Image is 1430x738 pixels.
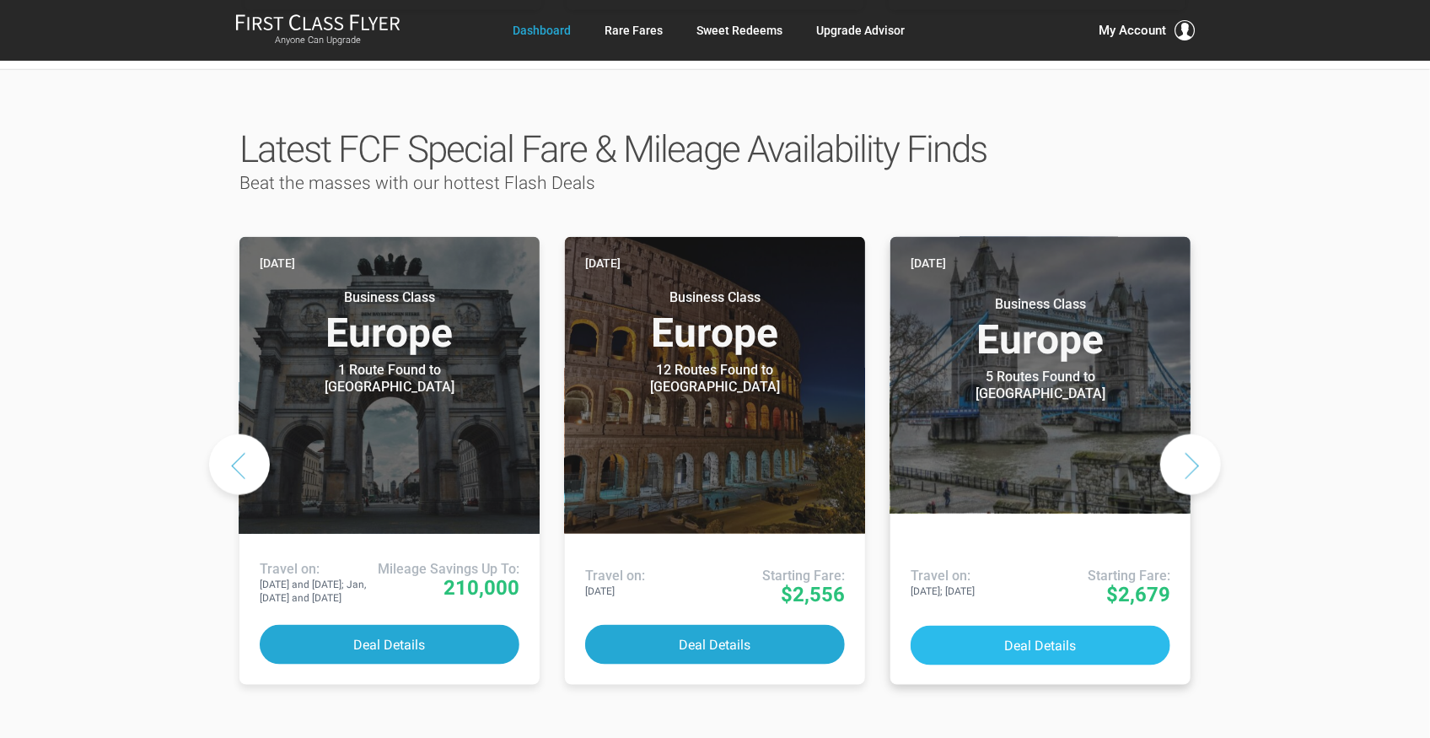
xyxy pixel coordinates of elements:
a: First Class FlyerAnyone Can Upgrade [235,13,401,47]
span: My Account [1099,20,1166,40]
button: My Account [1099,20,1195,40]
a: [DATE] Business ClassEurope 12 Routes Found to [GEOGRAPHIC_DATA] Airlines offering special fares:... [565,237,865,685]
small: Business Class [610,289,820,306]
a: Rare Fares [605,15,663,46]
button: Deal Details [911,626,1170,665]
h3: Europe [585,289,845,353]
button: Next slide [1160,434,1221,495]
time: [DATE] [911,254,946,272]
small: Business Class [284,289,495,306]
time: [DATE] [260,254,295,272]
a: Dashboard [513,15,571,46]
small: Business Class [935,296,1146,313]
small: Anyone Can Upgrade [235,35,401,46]
a: [DATE] Business ClassEurope 1 Route Found to [GEOGRAPHIC_DATA] Use These Miles / Points: Travel o... [239,237,540,685]
button: Deal Details [585,625,845,665]
time: [DATE] [585,254,621,272]
button: Deal Details [260,625,519,665]
a: Sweet Redeems [696,15,782,46]
img: First Class Flyer [235,13,401,31]
button: Previous slide [209,434,270,495]
a: [DATE] Business ClassEurope 5 Routes Found to [GEOGRAPHIC_DATA] Airlines offering special fares: ... [890,237,1191,685]
span: Beat the masses with our hottest Flash Deals [239,173,595,193]
div: 1 Route Found to [GEOGRAPHIC_DATA] [284,362,495,396]
div: 12 Routes Found to [GEOGRAPHIC_DATA] [610,362,820,396]
span: Latest FCF Special Fare & Mileage Availability Finds [239,127,986,171]
h3: Europe [260,289,519,353]
h3: Europe [911,296,1170,360]
div: 5 Routes Found to [GEOGRAPHIC_DATA] [935,369,1146,402]
a: Upgrade Advisor [816,15,905,46]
